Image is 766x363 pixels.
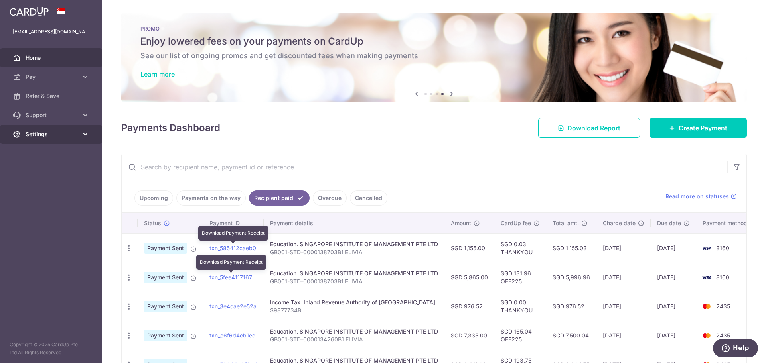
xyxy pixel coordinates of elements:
a: Payments on the way [176,190,246,206]
td: SGD 1,155.03 [546,233,596,263]
p: PROMO [140,26,728,32]
span: Download Report [567,123,620,133]
a: Create Payment [650,118,747,138]
img: Bank Card [699,302,715,311]
td: [DATE] [596,321,651,350]
a: txn_5fee4117167 [209,274,252,281]
span: Due date [657,219,681,227]
span: Refer & Save [26,92,78,100]
a: Learn more [140,70,175,78]
a: Cancelled [350,190,387,206]
td: SGD 0.03 THANKYOU [494,233,546,263]
div: Education. SINGAPORE INSTITUTE OF MANAGEMENT PTE LTD [270,269,438,277]
a: txn_585412caeb0 [209,245,256,251]
a: txn_e6f6d4cb1ed [209,332,256,339]
a: txn_3e4cae2e52a [209,303,257,310]
span: Create Payment [679,123,727,133]
span: Charge date [603,219,636,227]
span: Home [26,54,78,62]
td: SGD 5,865.00 [444,263,494,292]
span: Payment Sent [144,330,187,341]
div: Education. SINGAPORE INSTITUTE OF MANAGEMENT PTE LTD [270,328,438,336]
h5: Enjoy lowered fees on your payments on CardUp [140,35,728,48]
div: Download Payment Receipt [198,226,268,241]
span: Payment Sent [144,272,187,283]
div: Income Tax. Inland Revenue Authority of [GEOGRAPHIC_DATA] [270,298,438,306]
span: 2435 [716,332,730,339]
td: SGD 165.04 OFF225 [494,321,546,350]
h6: See our list of ongoing promos and get discounted fees when making payments [140,51,728,61]
td: [DATE] [596,292,651,321]
span: Settings [26,130,78,138]
td: [DATE] [596,233,651,263]
td: [DATE] [651,292,696,321]
span: Amount [451,219,471,227]
p: GB001-STD-0000138703B1 ELIVIA [270,248,438,256]
a: Recipient paid [249,190,310,206]
td: SGD 131.96 OFF225 [494,263,546,292]
iframe: Opens a widget where you can find more information [713,339,758,359]
td: SGD 0.00 THANKYOU [494,292,546,321]
span: Read more on statuses [665,192,729,200]
th: Payment ID [203,213,264,233]
p: S9877734B [270,306,438,314]
td: SGD 1,155.00 [444,233,494,263]
img: Latest Promos banner [121,13,747,102]
p: GB001-STD-0000138703B1 ELIVIA [270,277,438,285]
span: Status [144,219,161,227]
span: Payment Sent [144,301,187,312]
td: SGD 976.52 [444,292,494,321]
a: Overdue [313,190,347,206]
a: Download Report [538,118,640,138]
span: 2435 [716,303,730,310]
td: SGD 7,335.00 [444,321,494,350]
h4: Payments Dashboard [121,121,220,135]
th: Payment details [264,213,444,233]
span: 8160 [716,245,729,251]
td: [DATE] [651,321,696,350]
td: SGD 7,500.04 [546,321,596,350]
td: SGD 976.52 [546,292,596,321]
td: SGD 5,996.96 [546,263,596,292]
a: Read more on statuses [665,192,737,200]
div: Download Payment Receipt [196,255,266,270]
span: Total amt. [553,219,579,227]
img: CardUp [10,6,49,16]
img: Bank Card [699,243,715,253]
img: Bank Card [699,331,715,340]
span: Support [26,111,78,119]
div: Education. SINGAPORE INSTITUTE OF MANAGEMENT PTE LTD [270,240,438,248]
td: [DATE] [651,263,696,292]
input: Search by recipient name, payment id or reference [122,154,727,180]
span: CardUp fee [501,219,531,227]
td: [DATE] [596,263,651,292]
p: [EMAIL_ADDRESS][DOMAIN_NAME] [13,28,89,36]
th: Payment method [696,213,757,233]
p: GB001-STD-0000134260B1 ELIVIA [270,336,438,343]
a: Upcoming [134,190,173,206]
span: Pay [26,73,78,81]
img: Bank Card [699,273,715,282]
td: [DATE] [651,233,696,263]
span: 8160 [716,274,729,281]
span: Payment Sent [144,243,187,254]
